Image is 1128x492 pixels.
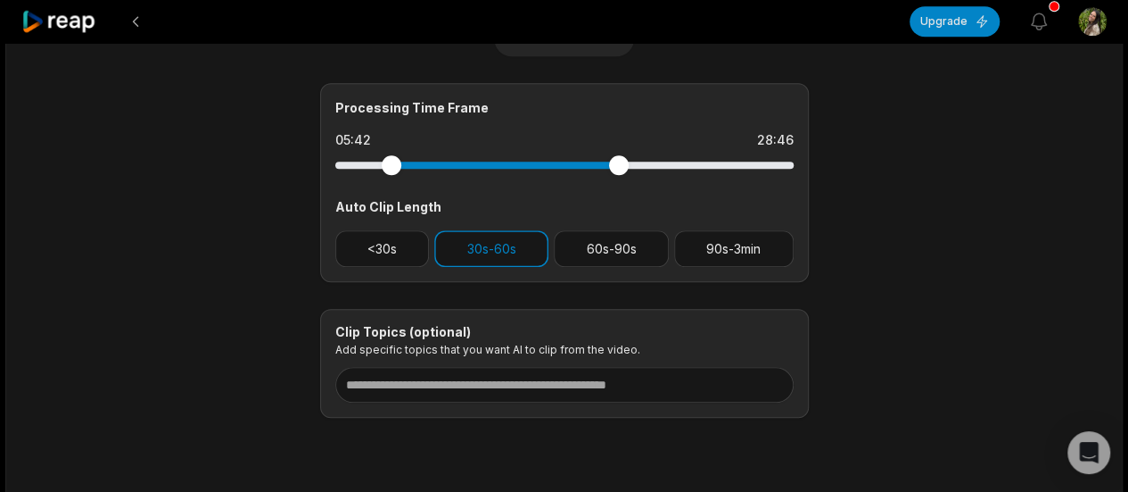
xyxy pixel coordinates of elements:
[674,230,794,267] button: 90s-3min
[1067,431,1110,474] div: Open Intercom Messenger
[757,131,794,149] div: 28:46
[554,230,669,267] button: 60s-90s
[434,230,548,267] button: 30s-60s
[335,324,794,340] div: Clip Topics (optional)
[335,343,794,356] p: Add specific topics that you want AI to clip from the video.
[335,98,794,117] div: Processing Time Frame
[335,230,430,267] button: <30s
[335,197,794,216] div: Auto Clip Length
[335,131,371,149] div: 05:42
[910,6,1000,37] button: Upgrade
